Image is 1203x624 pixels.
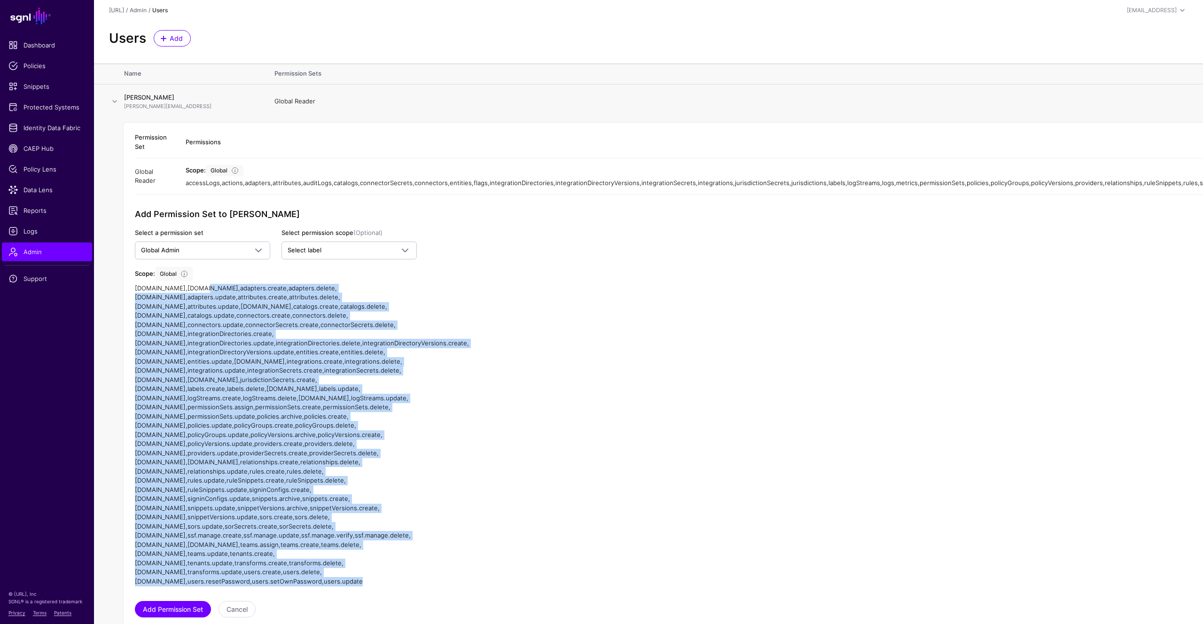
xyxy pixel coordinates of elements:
[187,495,250,502] span: signinConfigs.update
[240,284,289,292] span: ,
[227,476,284,484] span: ruleSnippets.create
[135,403,186,411] span: [DOMAIN_NAME]
[1105,179,1142,187] span: relationships
[187,440,252,447] span: policyVersions.update
[236,312,290,319] span: connectors.create
[287,358,343,365] span: integrations.create
[2,180,92,199] a: Data Lens
[323,403,389,411] span: permissionSets.delete
[334,179,358,187] span: catalogs
[259,513,293,521] span: sors.create
[241,303,291,310] span: [DOMAIN_NAME]
[187,312,234,319] span: catalogs.update
[234,421,295,429] span: ,
[8,82,86,91] span: Snippets
[135,513,187,521] span: ,
[135,458,187,466] span: ,
[135,413,187,420] span: ,
[8,185,86,195] span: Data Lens
[287,358,344,365] span: ,
[351,394,406,402] span: logStreams.update
[187,303,241,310] span: ,
[288,246,321,254] span: Select label
[351,394,408,402] span: ,
[135,312,186,319] span: [DOMAIN_NAME]
[135,293,187,301] span: ,
[240,284,287,292] span: adapters.create
[309,449,377,457] span: providerSecrets.delete
[187,486,247,493] span: ruleSnippets.update
[289,284,337,292] span: ,
[310,504,380,512] span: ,
[135,367,186,374] span: [DOMAIN_NAME]
[135,126,176,158] th: Permission Set
[227,385,265,392] span: labels.delete
[135,440,187,447] span: ,
[698,179,733,187] span: integrations
[234,358,287,365] span: ,
[344,358,400,365] span: integrations.delete
[293,303,340,310] span: ,
[967,179,989,187] span: policies
[187,449,240,457] span: ,
[1127,6,1177,15] div: [EMAIL_ADDRESS]
[187,358,232,365] span: entities.update
[319,385,360,392] span: ,
[227,385,266,392] span: ,
[8,102,86,112] span: Protected Systems
[187,339,274,347] span: integrationDirectories.update
[187,458,238,466] span: [DOMAIN_NAME]
[2,98,92,117] a: Protected Systems
[187,468,248,475] span: relationships.update
[240,449,307,457] span: providerSecrets.create
[791,179,827,187] span: jurisdictions
[828,179,845,187] span: labels
[135,385,187,392] span: ,
[292,312,348,319] span: ,
[135,421,186,429] span: [DOMAIN_NAME]
[2,160,92,179] a: Policy Lens
[135,468,187,475] span: ,
[187,330,274,337] span: ,
[238,293,289,301] span: ,
[135,348,186,356] span: [DOMAIN_NAME]
[135,321,186,328] span: [DOMAIN_NAME]
[266,385,317,392] span: [DOMAIN_NAME]
[135,158,176,195] td: Global Reader
[135,495,187,502] span: ,
[240,376,315,383] span: jurisdictionSecrets.create
[219,601,256,617] button: Cancel
[135,486,187,493] span: ,
[186,179,220,187] span: accessLogs
[187,330,272,337] span: integrationDirectories.create
[8,144,86,153] span: CAEP Hub
[225,523,279,530] span: ,
[245,321,320,328] span: ,
[187,486,249,493] span: ,
[135,403,187,411] span: ,
[135,330,187,337] span: ,
[187,348,296,356] span: ,
[295,421,354,429] span: policyGroups.delete
[2,139,92,158] a: CAEP Hub
[135,330,186,337] span: [DOMAIN_NAME]
[109,31,146,47] h2: Users
[318,431,381,438] span: policyVersions.create
[54,610,71,616] a: Patents
[304,413,347,420] span: policies.create
[187,293,238,301] span: ,
[555,179,640,187] span: integrationDirectoryVersions
[298,394,351,402] span: ,
[252,495,302,502] span: ,
[187,385,225,392] span: labels.create
[323,403,391,411] span: ,
[302,495,348,502] span: snippets.create
[227,476,286,484] span: ,
[187,504,235,512] span: snippets.update
[250,468,285,475] span: rules.create
[295,421,356,429] span: ,
[250,431,318,438] span: ,
[360,179,413,187] span: connectorSecrets
[8,247,86,257] span: Admin
[245,179,271,187] span: adapters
